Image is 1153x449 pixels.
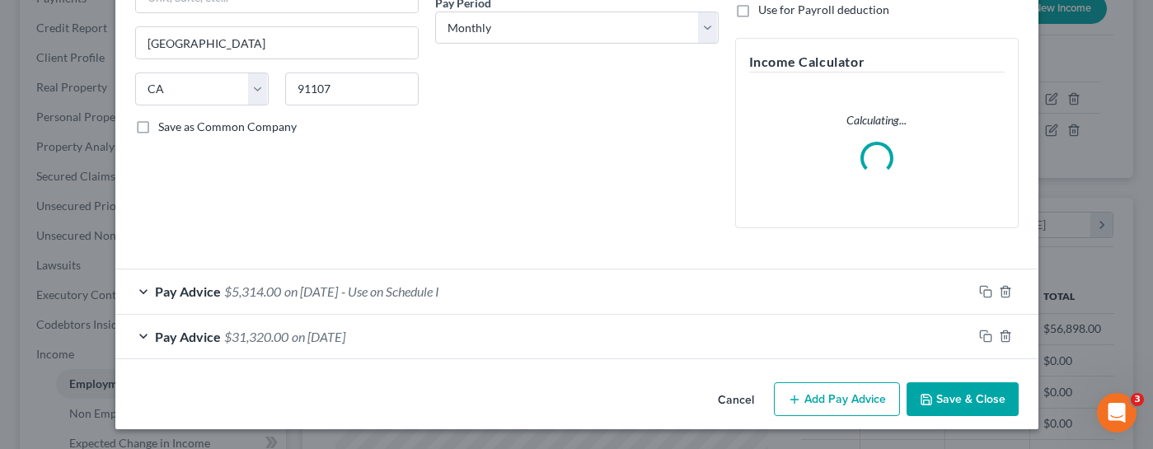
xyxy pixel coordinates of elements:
[284,283,338,299] span: on [DATE]
[224,283,281,299] span: $5,314.00
[907,382,1019,417] button: Save & Close
[1131,393,1144,406] span: 3
[158,119,297,133] span: Save as Common Company
[136,27,418,58] input: Enter city...
[285,72,419,105] input: Enter zip...
[1097,393,1137,433] iframe: Intercom live chat
[341,283,439,299] span: - Use on Schedule I
[155,283,221,299] span: Pay Advice
[749,52,1005,72] h5: Income Calculator
[774,382,900,417] button: Add Pay Advice
[758,2,889,16] span: Use for Payroll deduction
[155,329,221,344] span: Pay Advice
[749,112,1005,129] p: Calculating...
[224,329,288,344] span: $31,320.00
[292,329,345,344] span: on [DATE]
[705,384,767,417] button: Cancel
